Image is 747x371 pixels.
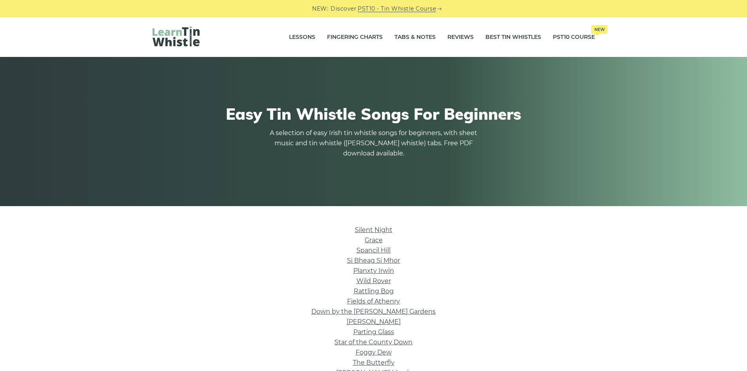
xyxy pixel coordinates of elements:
[365,236,383,244] a: Grace
[485,27,541,47] a: Best Tin Whistles
[354,287,394,295] a: Rattling Bog
[447,27,474,47] a: Reviews
[347,318,401,325] a: [PERSON_NAME]
[353,328,394,336] a: Parting Glass
[353,359,394,366] a: The Butterfly
[153,104,595,123] h1: Easy Tin Whistle Songs For Beginners
[355,226,393,234] a: Silent Night
[553,27,595,47] a: PST10 CourseNew
[153,26,200,46] img: LearnTinWhistle.com
[311,308,436,315] a: Down by the [PERSON_NAME] Gardens
[394,27,436,47] a: Tabs & Notes
[268,128,480,159] p: A selection of easy Irish tin whistle songs for beginners, with sheet music and tin whistle ([PER...
[356,247,391,254] a: Spancil Hill
[289,27,315,47] a: Lessons
[334,338,413,346] a: Star of the County Down
[327,27,383,47] a: Fingering Charts
[356,277,391,285] a: Wild Rover
[353,267,394,274] a: Planxty Irwin
[347,298,400,305] a: Fields of Athenry
[347,257,400,264] a: Si­ Bheag Si­ Mhor
[591,25,607,34] span: New
[356,349,392,356] a: Foggy Dew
